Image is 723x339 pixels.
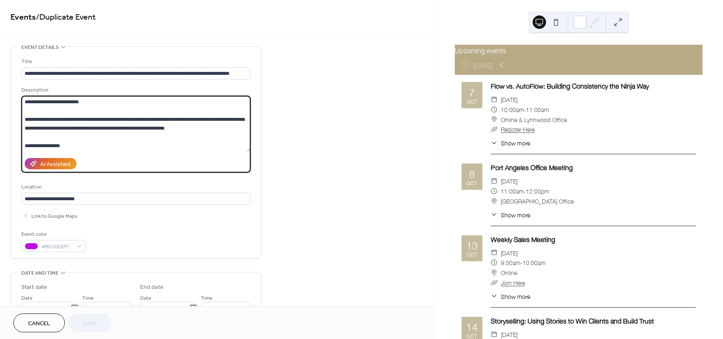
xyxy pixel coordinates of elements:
[491,196,497,206] div: ​
[21,183,249,191] div: Location
[21,86,249,94] div: Description
[41,242,72,251] span: #BD10E0FF
[467,99,477,104] div: Oct
[501,268,517,278] span: Online
[467,333,477,339] div: Oct
[28,319,50,328] span: Cancel
[491,292,530,301] button: ​Show more
[526,105,549,115] span: 11:00am
[501,186,524,196] span: 11:00am
[491,79,649,92] a: Flow vs. AutoFlow: Building Consistency the Ninja Way
[491,162,696,172] div: Port Angeles Office Meeting
[491,105,497,115] div: ​
[467,252,477,257] div: Oct
[21,43,59,52] span: Event details
[501,176,518,186] span: [DATE]
[491,232,555,245] a: Weekly Sales Meeting
[501,196,574,206] span: [GEOGRAPHIC_DATA] Office
[21,294,33,303] span: Date
[13,314,65,332] button: Cancel
[21,283,47,292] div: Start date
[520,257,523,268] span: -
[25,158,77,169] button: AI Assistant
[501,292,530,301] span: Show more
[501,248,518,258] span: [DATE]
[491,248,497,258] div: ​
[526,186,549,196] span: 12:00pm
[140,294,151,303] span: Date
[501,105,524,115] span: 10:00am
[501,115,567,125] span: Online & Lynnwood Office
[466,321,478,331] div: 14
[455,45,702,55] div: Upcoming events
[491,176,497,186] div: ​
[501,94,518,105] span: [DATE]
[10,9,36,25] a: Events
[36,9,96,25] span: / Duplicate Event
[491,138,530,147] button: ​Show more
[501,277,525,288] a: Join Here
[491,257,497,268] div: ​
[40,160,71,169] div: AI Assistant
[491,210,530,219] button: ​Show more
[501,138,530,147] span: Show more
[501,257,520,268] span: 9:00am
[31,212,77,221] span: Link to Google Maps
[467,180,477,186] div: Oct
[491,314,654,326] a: Storyselling: Using Stories to Win Clients and Build Trust
[21,230,84,239] div: Event color
[491,268,497,278] div: ​
[21,57,249,66] div: Title
[491,210,497,219] div: ​
[501,123,535,134] a: Register Here
[491,278,497,288] div: ​
[491,186,497,196] div: ​
[469,168,475,178] div: 8
[524,105,526,115] span: -
[469,87,475,97] div: 7
[82,294,94,303] span: Time
[491,94,497,105] div: ​
[524,186,526,196] span: -
[523,257,546,268] span: 10:00am
[201,294,213,303] span: Time
[491,138,497,147] div: ​
[491,292,497,301] div: ​
[21,269,59,278] span: Date and time
[501,210,530,219] span: Show more
[140,283,164,292] div: End date
[491,115,497,125] div: ​
[491,124,497,134] div: ​
[466,240,478,250] div: 13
